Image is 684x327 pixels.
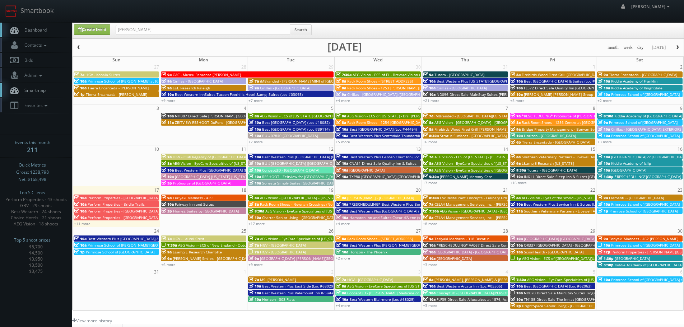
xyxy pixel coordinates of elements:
a: +7 more [248,98,263,103]
span: Fox Restaurant Concepts - Culinary Dropout [440,195,515,200]
span: 10a [598,277,610,282]
button: day [635,43,646,52]
span: 10a [598,243,610,248]
span: 10a [423,256,436,261]
span: CELA4 Management Services, Inc. - [PERSON_NAME] Hyundai [434,202,540,207]
span: Rack Room Shoes - [STREET_ADDRESS] [347,236,413,241]
span: 8a [249,202,259,207]
span: 1p [74,249,85,254]
span: 10a [162,174,174,179]
span: 10a [423,249,436,254]
span: Kiddie Academy of Franklin [611,79,657,84]
span: [PERSON_NAME] - [GEOGRAPHIC_DATA] [347,195,414,200]
span: Firebirds Wood Fired Grill [PERSON_NAME] [434,127,508,132]
span: Tierra Encantada - [PERSON_NAME] [88,85,149,90]
span: FL572 Direct Sale Quality Inn [GEOGRAPHIC_DATA] North I-75 [524,85,629,90]
span: Tierra Encantada - [GEOGRAPHIC_DATA] [609,72,677,77]
span: 5p [162,181,172,186]
span: [GEOGRAPHIC_DATA] [US_STATE] [US_STATE] [175,174,250,179]
span: Cirillas - [GEOGRAPHIC_DATA] [260,85,310,90]
span: 10a [336,202,348,207]
span: 9:30a [511,168,526,173]
span: 10a [249,168,261,173]
span: AEG Vision - EyeCare Specialties of [US_STATE][PERSON_NAME] Eyecare Associates [265,209,408,214]
span: 10a [249,127,261,132]
span: 7:30a [511,277,526,282]
span: 8a [511,195,521,200]
span: 10a [336,154,348,159]
span: BU #[GEOGRAPHIC_DATA] ([GEOGRAPHIC_DATA]) [262,161,344,166]
a: +2 more [336,256,350,261]
span: Tutera - [GEOGRAPHIC_DATA] [434,72,484,77]
span: 6p [511,140,521,145]
span: Element6 - [GEOGRAPHIC_DATA] [609,195,664,200]
span: Tierra Encantada - [PERSON_NAME] [86,92,147,97]
span: [GEOGRAPHIC_DATA] [PERSON_NAME][GEOGRAPHIC_DATA] [260,256,360,261]
span: 9a [598,72,608,77]
span: 8:30a [249,209,264,214]
span: 3p [162,209,172,214]
span: Tutera - [GEOGRAPHIC_DATA] [527,168,577,173]
span: Primrose School of [GEOGRAPHIC_DATA] [611,243,680,248]
span: 7:30a [423,209,439,214]
a: +9 more [161,98,176,103]
span: Perform Properties - [GEOGRAPHIC_DATA] [88,209,159,214]
span: Primrose School of [GEOGRAPHIC_DATA] [611,202,680,207]
a: +9 more [248,262,263,267]
span: 10a [74,79,87,84]
a: Create Event [74,24,110,35]
span: 10a [336,161,348,166]
span: iMBranded - [GEOGRAPHIC_DATA][US_STATE] Toyota [434,113,524,118]
span: L&amp;E Research [US_STATE] [522,161,574,166]
span: 10a [511,249,523,254]
span: AEG Vision - ECS of [US_STATE] - [PERSON_NAME] EyeCare - [GEOGRAPHIC_DATA] ([GEOGRAPHIC_DATA]) [434,154,610,159]
span: Best Western Plus [GEOGRAPHIC_DATA] & Suites (Loc #45093) [88,236,194,241]
span: Best [GEOGRAPHIC_DATA] (Loc #44494) [349,127,417,132]
span: Charter Senior Living - [GEOGRAPHIC_DATA] [262,215,337,220]
a: +21 more [423,98,439,103]
span: 10a [423,79,436,84]
span: Perform Properties - [GEOGRAPHIC_DATA] [88,215,159,220]
span: *RESCHEDULING* Best Western Plus Boulder [GEOGRAPHIC_DATA] (Loc #06179) [349,202,488,207]
span: 8a [423,120,433,125]
span: AEG Vision - [GEOGRAPHIC_DATA] - [GEOGRAPHIC_DATA] [434,120,530,125]
span: 10a [336,209,348,214]
span: 8a [336,113,346,118]
span: Rack Room Shoes - 1253 [PERSON_NAME][GEOGRAPHIC_DATA] [347,85,454,90]
span: 7a [162,236,172,241]
span: 8:30a [423,133,439,138]
a: +6 more [161,262,176,267]
span: Southern Veterinary Partners - Livewell Animal Urgent Care of [PERSON_NAME] [522,154,658,159]
span: 10a [74,215,87,220]
span: 10a [336,249,348,254]
span: Primrose School of [GEOGRAPHIC_DATA] [86,249,154,254]
span: TXP80 [GEOGRAPHIC_DATA] [GEOGRAPHIC_DATA] [349,174,433,179]
span: ND096 Direct Sale MainStay Suites [PERSON_NAME] [437,92,527,97]
span: 10a [511,133,523,138]
span: 10a [249,133,261,138]
span: Perform Properties - [GEOGRAPHIC_DATA] [88,195,159,200]
span: [PERSON_NAME] Memory Care [440,174,492,179]
span: HGV - [GEOGRAPHIC_DATA] [347,277,393,282]
span: 7a [511,113,521,118]
span: 10a [598,127,610,132]
input: Search for Events [116,25,290,35]
span: 7:30a [162,243,177,248]
span: ScionHealth - [GEOGRAPHIC_DATA] [524,249,583,254]
span: 10a [336,174,348,179]
span: Best Western Plus Scottsdale Thunderbird Suites (Loc #03156) [349,133,458,138]
span: 10a [249,215,261,220]
span: Best Western Plus [GEOGRAPHIC_DATA] (Loc #48184) [175,168,266,173]
span: Best [GEOGRAPHIC_DATA] & Suites (Loc #37117) [524,79,607,84]
span: Kiddie Academy of Knightdale [611,85,662,90]
span: 8a [249,195,259,200]
img: smartbook-logo.png [5,5,17,17]
span: Best [GEOGRAPHIC_DATA] (Loc #39114) [262,127,330,132]
span: Horizon - The Phoenix [349,249,387,254]
span: 11a [511,209,523,214]
span: ProSource of [GEOGRAPHIC_DATA] [173,181,231,186]
span: Best [GEOGRAPHIC_DATA] (Loc #18082) [262,120,330,125]
span: 8a [511,72,521,77]
span: [PERSON_NAME], [PERSON_NAME] & [PERSON_NAME], LLC - [GEOGRAPHIC_DATA] [434,277,573,282]
span: 9a [162,249,172,254]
